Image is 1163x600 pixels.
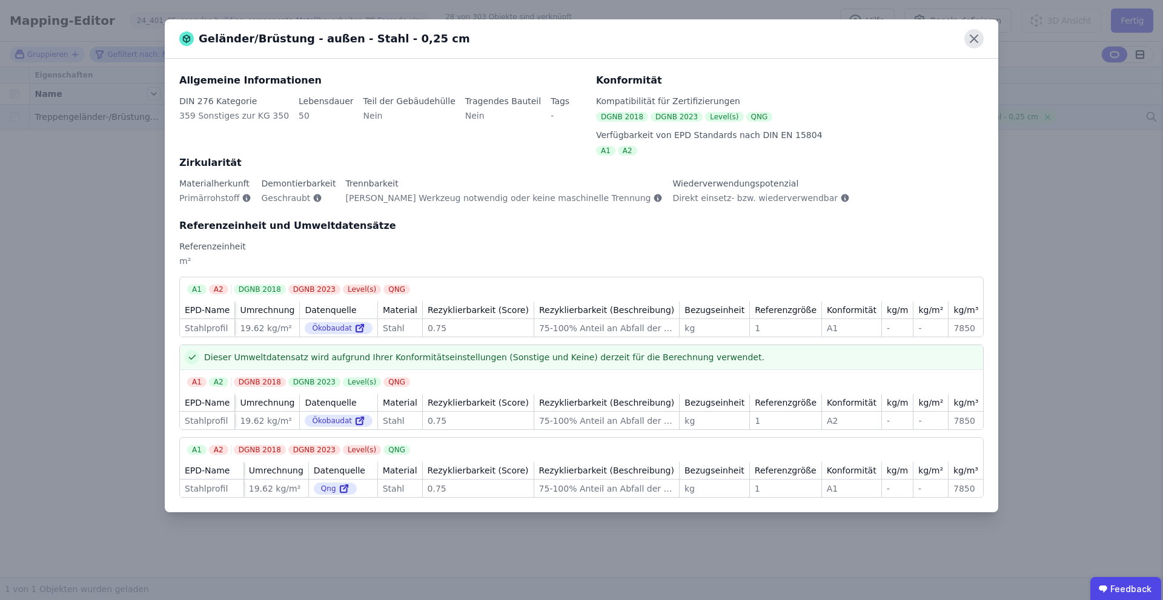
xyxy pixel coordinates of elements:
[428,464,529,476] div: Rezyklierbarkeit (Score)
[179,73,581,88] div: Allgemeine Informationen
[428,415,529,427] div: 0.75
[383,397,417,409] div: Material
[755,397,817,409] div: Referenzgröße
[827,464,876,476] div: Konformität
[305,397,356,409] div: Datenquelle
[383,285,410,294] div: QNG
[288,445,340,455] div: DGNB 2023
[672,192,838,204] span: Direkt einsetz- bzw. wiederverwendbar
[684,464,744,476] div: Bezugseinheit
[185,397,230,409] div: EPD-Name
[953,322,978,334] div: 7850
[179,240,984,252] div: Referenzeinheit
[240,415,294,427] div: 19.62 kg/m²
[343,377,381,387] div: Level(s)
[684,415,744,427] div: kg
[684,322,744,334] div: kg
[383,483,417,495] div: Stahl
[261,177,336,190] div: Demontierbarkeit
[249,483,303,495] div: 19.62 kg/m²
[918,322,943,334] div: -
[428,304,529,316] div: Rezyklierbarkeit (Score)
[887,322,908,334] div: -
[827,483,876,495] div: A1
[746,112,773,122] div: QNG
[887,483,908,495] div: -
[383,304,417,316] div: Material
[343,285,381,294] div: Level(s)
[299,110,354,131] div: 50
[179,192,239,204] span: Primärrohstoff
[953,483,978,495] div: 7850
[249,464,303,476] div: Umrechnung
[261,192,310,204] span: Geschraubt
[240,397,294,409] div: Umrechnung
[383,415,417,427] div: Stahl
[179,95,289,107] div: DIN 276 Kategorie
[539,322,674,334] div: 75-100% Anteil an Abfall der recycled wird
[179,177,251,190] div: Materialherkunft
[887,464,908,476] div: kg/m
[209,445,228,455] div: A2
[596,95,984,107] div: Kompatibilität für Zertifizierungen
[887,415,908,427] div: -
[383,322,417,334] div: Stahl
[918,397,943,409] div: kg/m²
[185,415,230,427] div: Stahlprofil
[684,483,744,495] div: kg
[314,464,365,476] div: Datenquelle
[827,304,876,316] div: Konformität
[305,322,373,334] div: Ökobaudat
[363,95,456,107] div: Teil der Gebäudehülle
[539,304,674,316] div: Rezyklierbarkeit (Beschreibung)
[383,464,417,476] div: Material
[240,322,294,334] div: 19.62 kg/m²
[288,285,340,294] div: DGNB 2023
[343,445,381,455] div: Level(s)
[539,415,674,427] div: 75-100% Anteil an Abfall der recycled wird
[887,397,908,409] div: kg/m
[755,464,817,476] div: Referenzgröße
[185,322,230,334] div: Stahlprofil
[299,95,354,107] div: Lebensdauer
[539,397,674,409] div: Rezyklierbarkeit (Beschreibung)
[918,464,943,476] div: kg/m²
[428,397,529,409] div: Rezyklierbarkeit (Score)
[918,415,943,427] div: -
[551,110,569,131] div: -
[234,377,286,387] div: DGNB 2018
[346,177,663,190] div: Trennbarkeit
[305,304,356,316] div: Datenquelle
[288,377,340,387] div: DGNB 2023
[684,397,744,409] div: Bezugseinheit
[918,483,943,495] div: -
[179,156,984,170] div: Zirkularität
[305,415,373,427] div: Ökobaudat
[383,445,410,455] div: QNG
[827,322,876,334] div: A1
[363,110,456,131] div: Nein
[755,483,817,495] div: 1
[234,445,286,455] div: DGNB 2018
[185,464,230,476] div: EPD-Name
[179,255,984,277] div: m²
[827,415,876,427] div: A2
[755,322,817,334] div: 1
[209,377,228,387] div: A2
[314,483,357,495] div: Qng
[672,177,850,190] div: Wiederverwendungspotenzial
[179,219,984,233] div: Referenzeinheit und Umweltdatensätze
[755,304,817,316] div: Referenzgröße
[465,110,541,131] div: Nein
[596,129,984,141] div: Verfügbarkeit von EPD Standards nach DIN EN 15804
[596,112,648,122] div: DGNB 2018
[918,304,943,316] div: kg/m²
[551,95,569,107] div: Tags
[185,483,239,495] div: Stahlprofil
[187,445,207,455] div: A1
[953,464,978,476] div: kg/m³
[428,483,529,495] div: 0.75
[684,304,744,316] div: Bezugseinheit
[465,95,541,107] div: Tragendes Bauteil
[240,304,294,316] div: Umrechnung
